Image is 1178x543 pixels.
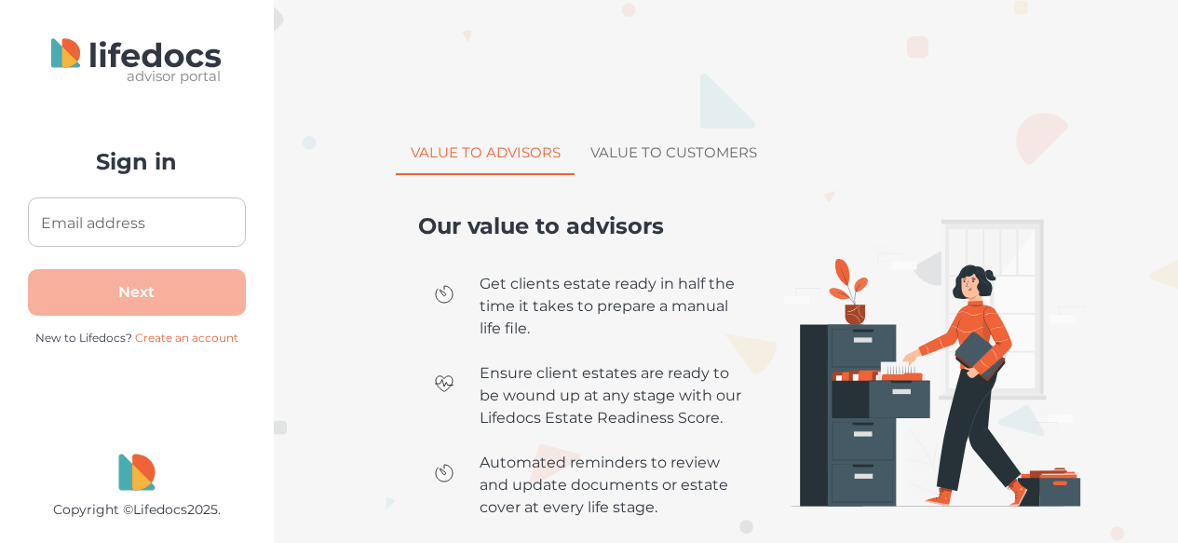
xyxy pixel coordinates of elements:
[135,331,238,345] a: Create an account
[396,130,575,175] button: Value to advisors
[28,148,246,175] h3: Sign in
[480,452,746,519] span: Automated reminders to review and update documents or estate cover at every life stage.
[30,70,221,83] div: advisor portal
[480,362,746,429] span: Ensure client estates are ready to be wound up at any stage with our Lifedocs Estate Readiness Sc...
[28,331,246,346] p: New to Lifedocs?
[480,273,746,340] span: Get clients estate ready in half the time it takes to prepare a manual life file.
[418,212,761,239] h3: Our value to advisors
[575,130,772,175] button: Value to customers
[53,498,221,521] p: Copyright © Lifedocs 2025 .
[396,130,1178,175] div: advisors and customer value tabs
